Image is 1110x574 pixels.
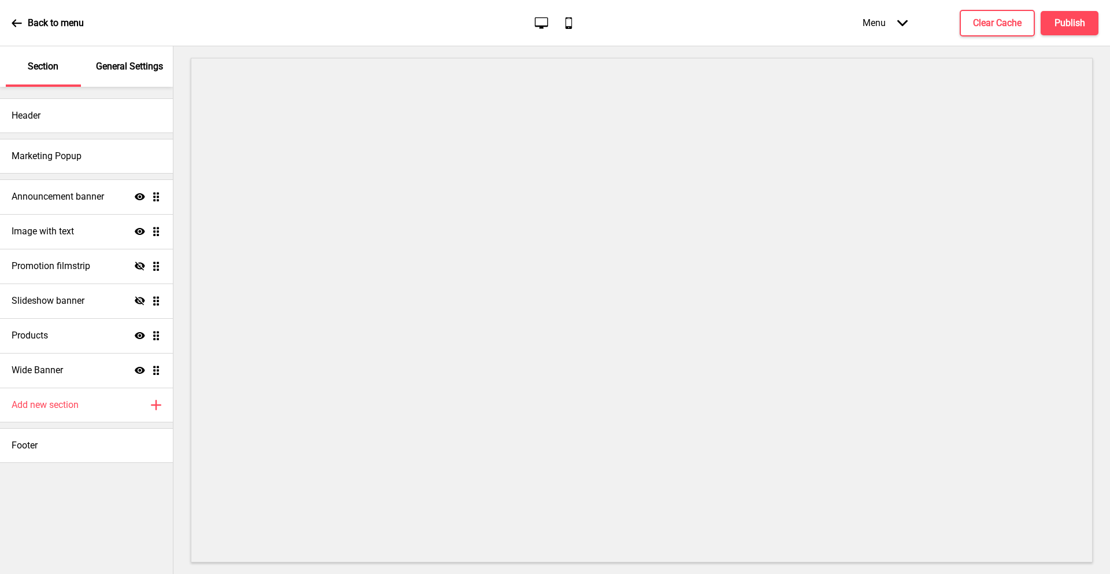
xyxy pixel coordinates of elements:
[960,10,1035,36] button: Clear Cache
[12,364,63,377] h4: Wide Banner
[96,60,163,73] p: General Settings
[1041,11,1098,35] button: Publish
[1054,17,1085,30] h4: Publish
[973,17,1022,30] h4: Clear Cache
[12,260,90,273] h4: Promotion filmstrip
[12,329,48,342] h4: Products
[12,190,104,203] h4: Announcement banner
[12,439,38,452] h4: Footer
[12,225,74,238] h4: Image with text
[28,17,84,30] p: Back to menu
[28,60,58,73] p: Section
[851,6,919,40] div: Menu
[12,150,82,163] h4: Marketing Popup
[12,295,84,307] h4: Slideshow banner
[12,8,84,39] a: Back to menu
[12,399,79,411] h4: Add new section
[12,109,40,122] h4: Header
